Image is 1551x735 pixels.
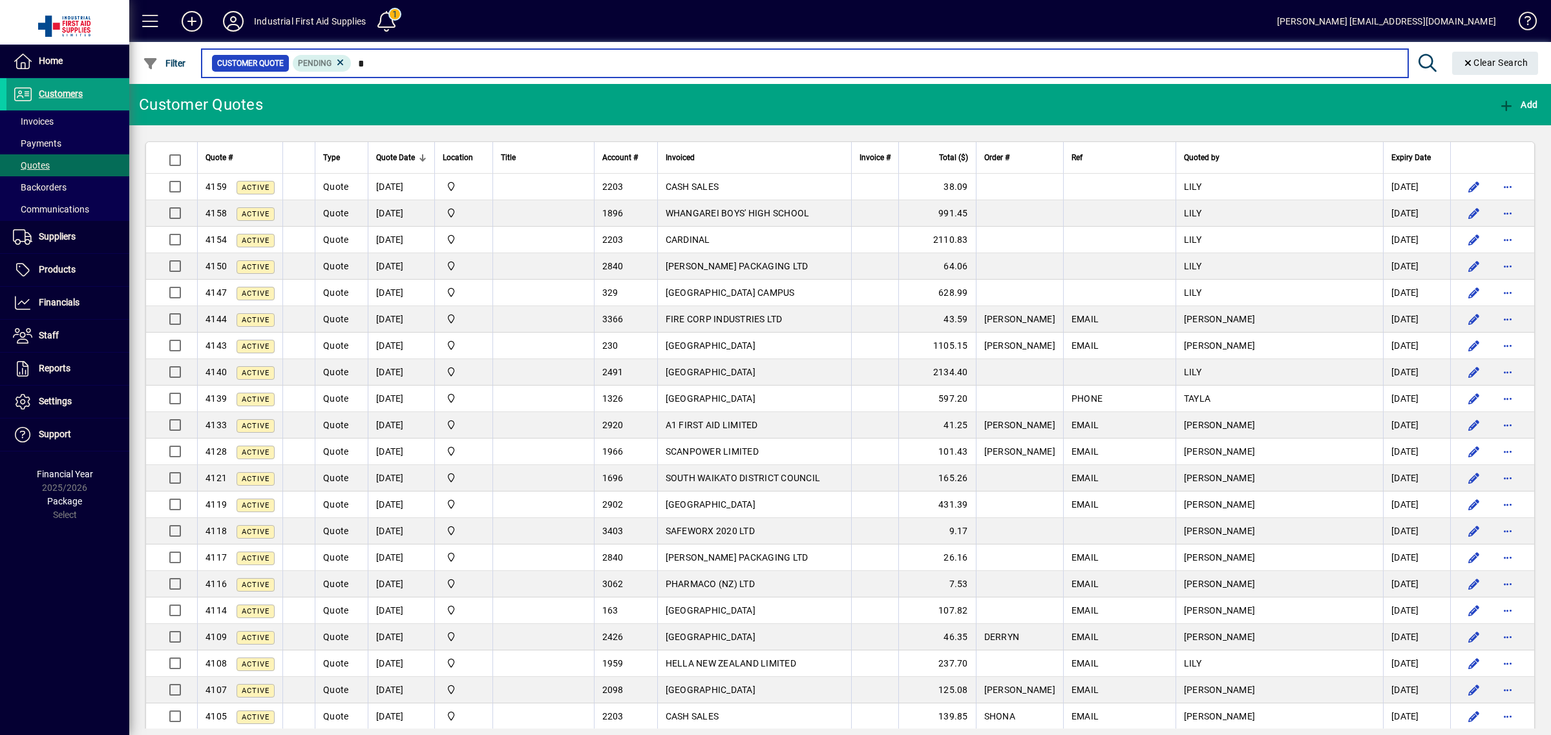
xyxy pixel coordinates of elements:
td: [DATE] [1383,624,1450,650]
span: Reports [39,363,70,373]
span: [PERSON_NAME] [1184,605,1255,616]
span: [GEOGRAPHIC_DATA] [666,340,755,351]
span: [PERSON_NAME] [984,314,1055,324]
span: Communications [13,204,89,214]
a: Financials [6,287,129,319]
div: Quote # [206,150,275,165]
td: [DATE] [368,306,434,333]
span: INDUSTRIAL FIRST AID SUPPLIES LTD [443,577,485,591]
span: LILY [1184,181,1201,192]
td: 38.09 [898,174,976,200]
span: 3062 [602,579,624,589]
span: Quoted by [1184,150,1219,165]
button: Add [171,10,213,33]
span: 4128 [206,446,227,457]
span: [PERSON_NAME] [1184,446,1255,457]
td: [DATE] [368,571,434,597]
button: More options [1497,203,1518,223]
td: 431.39 [898,492,976,518]
span: 4118 [206,526,227,536]
span: Quote [323,632,348,642]
button: Edit [1464,441,1484,462]
div: Industrial First Aid Supplies [254,11,366,32]
span: LILY [1184,367,1201,377]
span: INDUSTRIAL FIRST AID SUPPLIES LTD [443,603,485,617]
td: [DATE] [1383,597,1450,624]
span: Quote [323,287,348,298]
span: EMAIL [1071,473,1099,483]
button: Edit [1464,547,1484,568]
button: More options [1497,494,1518,515]
span: 2902 [602,499,624,510]
span: Active [242,554,269,563]
span: 3366 [602,314,624,324]
span: Backorders [13,182,67,192]
span: EMAIL [1071,314,1099,324]
a: Reports [6,353,129,385]
button: Profile [213,10,254,33]
span: 2840 [602,552,624,563]
a: Backorders [6,176,129,198]
span: Products [39,264,76,274]
span: 4147 [206,287,227,298]
span: Staff [39,330,59,340]
td: 991.45 [898,200,976,227]
div: Customer Quotes [139,94,263,115]
span: Invoices [13,116,54,127]
span: Active [242,448,269,457]
button: More options [1497,521,1518,541]
span: INDUSTRIAL FIRST AID SUPPLIES LTD [443,285,485,300]
span: INDUSTRIAL FIRST AID SUPPLIES LTD [443,338,485,353]
button: Edit [1464,229,1484,250]
span: Active [242,316,269,324]
span: 4140 [206,367,227,377]
button: More options [1497,574,1518,594]
td: [DATE] [368,544,434,571]
td: 43.59 [898,306,976,333]
span: INDUSTRIAL FIRST AID SUPPLIES LTD [443,418,485,432]
span: 1326 [602,393,624,404]
button: More options [1497,626,1518,647]
span: Payments [13,138,61,149]
span: [PERSON_NAME] [1184,314,1255,324]
span: EMAIL [1071,446,1099,457]
a: Staff [6,320,129,352]
span: INDUSTRIAL FIRST AID SUPPLIES LTD [443,550,485,564]
span: [PERSON_NAME] [984,446,1055,457]
span: [PERSON_NAME] [1184,579,1255,589]
td: 2134.40 [898,359,976,386]
span: TAYLA [1184,393,1210,404]
span: Quote [323,579,348,589]
button: Edit [1464,203,1484,223]
td: [DATE] [1383,359,1450,386]
span: INDUSTRIAL FIRST AID SUPPLIES LTD [443,524,485,538]
td: [DATE] [1383,333,1450,359]
button: More options [1497,362,1518,382]
a: Support [6,419,129,451]
div: Ref [1071,150,1168,165]
span: CARDINAL [666,234,710,245]
div: Quote Date [376,150,427,165]
div: Invoiced [666,150,843,165]
span: [PERSON_NAME] [1184,499,1255,510]
button: More options [1497,706,1518,727]
button: Edit [1464,176,1484,197]
button: Edit [1464,626,1484,647]
span: Quote Date [376,150,415,165]
span: 2426 [602,632,624,642]
span: 2840 [602,261,624,271]
button: More options [1497,441,1518,462]
span: [PERSON_NAME] [1184,473,1255,483]
span: Active [242,607,269,616]
span: INDUSTRIAL FIRST AID SUPPLIES LTD [443,391,485,406]
span: Pending [298,59,332,68]
span: Type [323,150,340,165]
span: Active [242,236,269,245]
span: Quote [323,526,348,536]
span: Suppliers [39,231,76,242]
span: Active [242,369,269,377]
td: 628.99 [898,280,976,306]
span: 4114 [206,605,227,616]
td: [DATE] [368,597,434,624]
span: 4150 [206,261,227,271]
